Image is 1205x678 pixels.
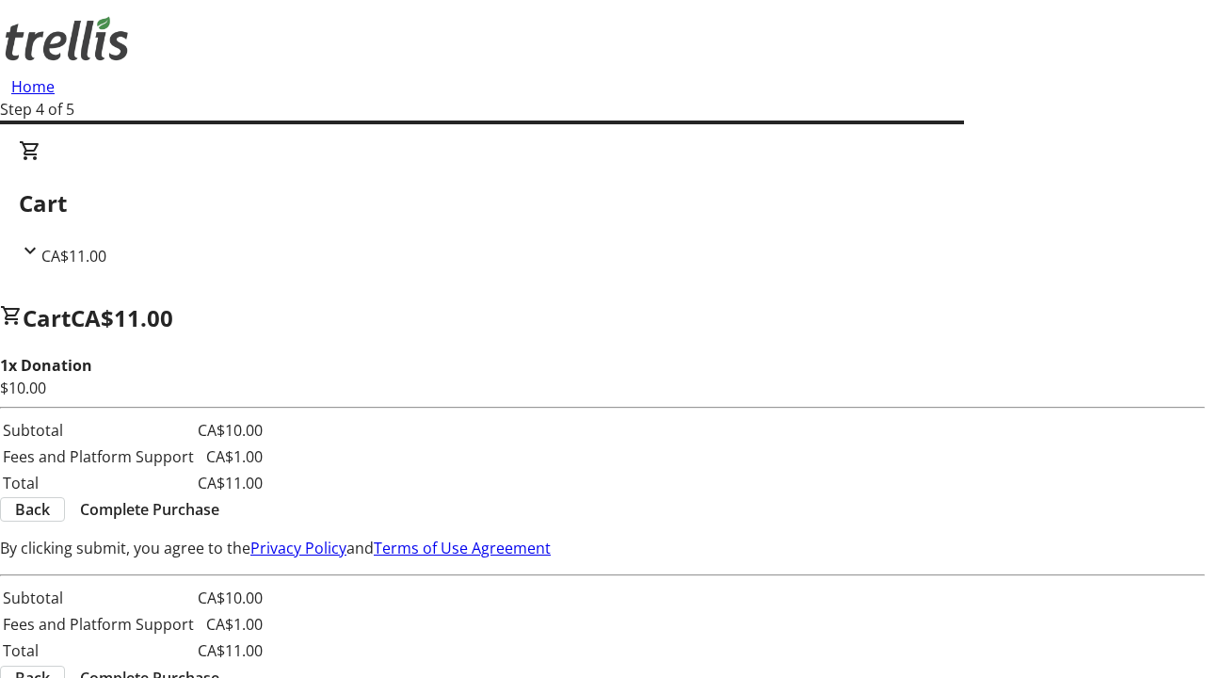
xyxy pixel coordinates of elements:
span: CA$11.00 [71,302,173,333]
td: Subtotal [2,586,195,610]
td: CA$1.00 [197,444,264,469]
span: Complete Purchase [80,498,219,521]
a: Terms of Use Agreement [374,538,551,558]
td: CA$10.00 [197,418,264,443]
td: Fees and Platform Support [2,444,195,469]
td: CA$10.00 [197,586,264,610]
button: Complete Purchase [65,498,234,521]
td: Subtotal [2,418,195,443]
span: CA$11.00 [41,246,106,266]
td: CA$11.00 [197,638,264,663]
td: Fees and Platform Support [2,612,195,637]
td: Total [2,471,195,495]
span: Cart [23,302,71,333]
h2: Cart [19,186,1186,220]
span: Back [15,498,50,521]
div: CartCA$11.00 [19,139,1186,267]
td: Total [2,638,195,663]
td: CA$11.00 [197,471,264,495]
td: CA$1.00 [197,612,264,637]
a: Privacy Policy [250,538,346,558]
